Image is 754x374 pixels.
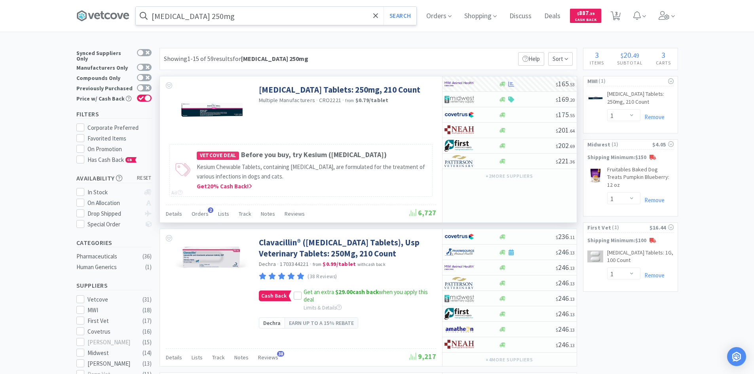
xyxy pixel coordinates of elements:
a: Remove [640,113,665,121]
span: 201 [556,125,575,135]
h5: Suppliers [76,281,152,290]
span: . 13 [569,311,575,317]
strong: cash back [335,288,379,296]
span: 49 [633,51,639,59]
img: f6b2451649754179b5b4e0c70c3f7cb0_2.png [444,262,474,273]
span: Details [166,210,182,217]
div: [PERSON_NAME] [87,359,137,368]
span: $ [556,143,558,149]
span: · [277,260,279,268]
span: First Vet [587,223,612,232]
span: . 20 [569,97,575,103]
div: Synced Suppliers Only [76,49,133,61]
span: $ [556,82,558,87]
span: 236 [556,232,575,241]
img: f5e969b455434c6296c6d81ef179fa71_3.png [444,277,474,289]
h4: Before you buy, try Kesium ([MEDICAL_DATA]) [197,149,428,161]
span: for [233,55,308,63]
h4: Subtotal [611,59,650,66]
button: +4more suppliers [482,354,537,365]
a: Deals [541,13,564,20]
a: Dechra [259,260,276,268]
img: 77fca1acd8b6420a9015268ca798ef17_1.png [444,231,474,243]
span: · [342,97,344,104]
span: $ [556,234,558,240]
span: 221 [556,156,575,165]
img: 2102f55530f348d2a33fb46f61d42f69_450536.png [177,84,245,136]
span: Get an extra when you apply this deal [304,288,428,304]
span: Notes [261,210,275,217]
span: $ [556,97,558,103]
span: CB [126,158,134,162]
span: Has Cash Back [87,156,137,163]
img: c73380972eee4fd2891f402a8399bcad_92.png [444,124,474,136]
img: 2758964ac79641f493d7b837075e3636_398816.jpg [172,237,251,277]
span: $ [556,250,558,256]
span: $ [556,265,558,271]
span: ( 1 ) [611,224,649,232]
div: Showing 1-15 of 59 results [164,54,308,64]
span: $ [556,311,558,317]
span: $ [556,112,558,118]
div: On Allocation [87,198,140,208]
div: Pharmaceuticals [76,252,141,261]
span: . 13 [569,250,575,256]
span: 246 [556,294,575,303]
h4: Carts [650,59,678,66]
span: Notes [234,354,249,361]
div: ( 14 ) [142,348,152,358]
span: Dechra [263,319,281,327]
div: Open Intercom Messenger [727,347,746,366]
span: 175 [556,110,575,119]
a: Fruitables Baked Dog Treats Pumpkin Blueberry: 12 oz [607,166,674,192]
span: from [345,98,354,103]
p: Shipping Minimum: $100 [583,237,678,245]
h5: Filters [76,110,152,119]
div: Drop Shipped [87,209,140,218]
div: ( 16 ) [142,327,152,336]
span: 202 [556,141,575,150]
span: MWI [587,77,598,85]
img: bc52a7f13dc34d45ab2ce31a4d20b8ac_737518.jpeg [587,167,603,183]
span: Vetcove Deal [197,152,239,160]
h5: Categories [76,238,152,247]
a: Remove [640,196,665,204]
div: Favorited Items [87,134,152,143]
img: 3331a67d23dc422aa21b1ec98afbf632_11.png [444,323,474,335]
button: Search [384,7,416,25]
a: [MEDICAL_DATA] Tablets: 1G, 100 Count [607,249,674,268]
div: MWI [87,306,137,315]
span: 887 [577,9,594,17]
img: 4dd14cff54a648ac9e977f0c5da9bc2e_5.png [444,292,474,304]
strong: $0.99 / tablet [323,260,356,268]
a: DechraEarn up to a 15% rebate [259,317,358,328]
a: Remove [640,271,665,279]
div: . [611,51,650,59]
strong: $0.79 / tablet [355,97,389,104]
span: 165 [556,79,575,88]
img: f5e969b455434c6296c6d81ef179fa71_3.png [444,155,474,167]
span: $ [577,11,579,16]
span: $29.00 [335,288,353,296]
div: ( 31 ) [142,295,152,304]
img: 4dd14cff54a648ac9e977f0c5da9bc2e_5.png [444,93,474,105]
span: Get 20 % Cash Back! [197,182,252,190]
span: Details [166,354,182,361]
div: On Promotion [87,144,152,154]
div: ( 36 ) [142,252,152,261]
a: [MEDICAL_DATA] Tablets: 250mg, 210 Count [607,90,674,109]
span: 9,217 [409,352,436,361]
div: Human Generics [76,262,141,272]
span: Lists [192,354,203,361]
span: 6,727 [409,208,436,217]
span: 246 [556,247,575,256]
input: Search by item, sku, manufacturer, ingredient, size... [136,7,416,25]
span: . 11 [569,234,575,240]
p: (38 Reviews) [308,273,337,281]
p: Kesium Chewable Tablets, containing [MEDICAL_DATA], are formulated for the treatment of various i... [197,162,428,181]
span: 20 [623,50,631,60]
span: . 36 [569,159,575,165]
img: 67d67680309e4a0bb49a5ff0391dcc42_6.png [444,308,474,320]
span: reset [137,174,152,182]
span: 246 [556,325,575,334]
